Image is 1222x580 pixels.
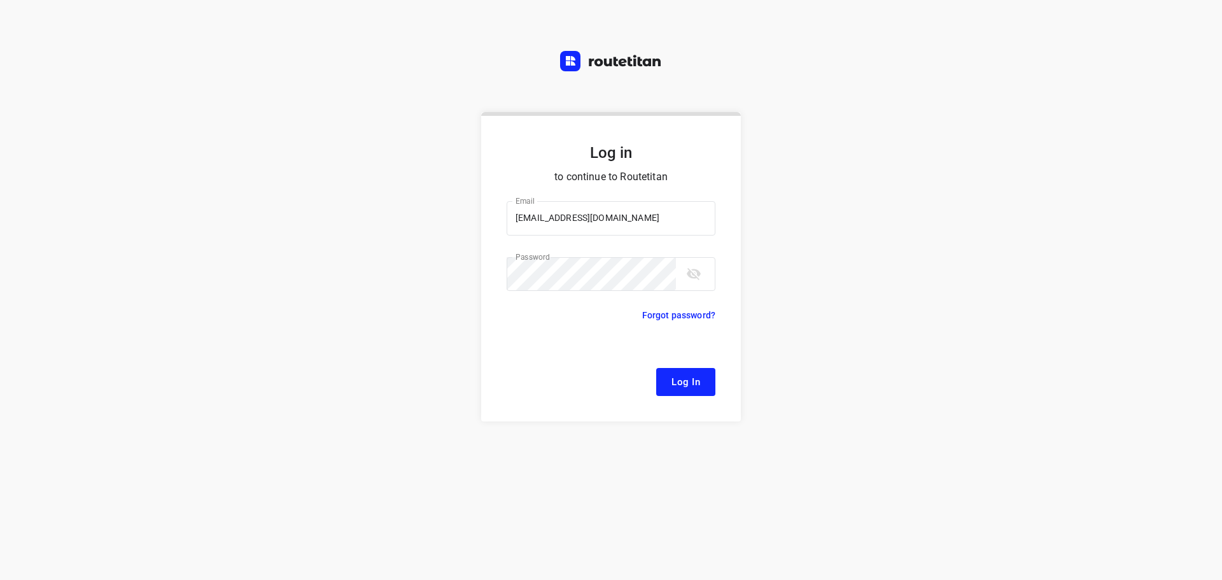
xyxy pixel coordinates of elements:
[681,261,706,286] button: toggle password visibility
[671,374,700,390] span: Log In
[507,143,715,163] h5: Log in
[560,51,662,71] img: Routetitan
[656,368,715,396] button: Log In
[642,308,715,323] p: Forgot password?
[507,168,715,186] p: to continue to Routetitan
